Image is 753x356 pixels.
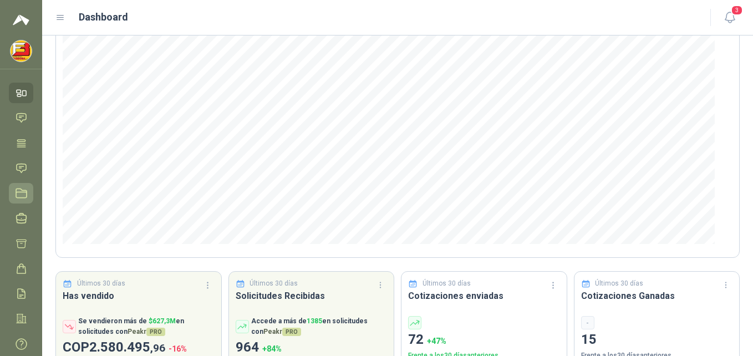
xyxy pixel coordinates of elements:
[77,278,125,289] p: Últimos 30 días
[720,8,740,28] button: 3
[307,317,322,325] span: 1385
[78,316,215,337] p: Se vendieron más de en solicitudes con
[251,316,388,337] p: Accede a más de en solicitudes con
[149,317,176,325] span: $ 627,3M
[63,289,215,303] h3: Has vendido
[79,9,128,25] h1: Dashboard
[427,337,446,345] span: + 47 %
[408,329,560,350] p: 72
[282,328,301,336] span: PRO
[581,329,733,350] p: 15
[581,316,594,329] div: -
[731,5,743,16] span: 3
[581,289,733,303] h3: Cotizaciones Ganadas
[595,278,643,289] p: Últimos 30 días
[263,328,301,335] span: Peakr
[236,289,388,303] h3: Solicitudes Recibidas
[89,339,165,355] span: 2.580.495
[128,328,165,335] span: Peakr
[146,328,165,336] span: PRO
[150,342,165,354] span: ,96
[250,278,298,289] p: Últimos 30 días
[13,13,29,27] img: Logo peakr
[423,278,471,289] p: Últimos 30 días
[169,344,187,353] span: -16 %
[262,344,282,353] span: + 84 %
[11,40,32,62] img: Company Logo
[408,289,560,303] h3: Cotizaciones enviadas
